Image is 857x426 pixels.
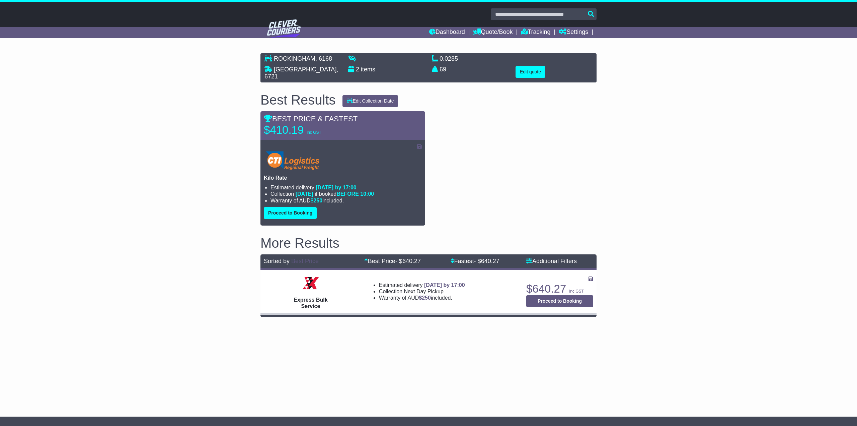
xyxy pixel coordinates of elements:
[559,27,588,38] a: Settings
[264,115,358,123] span: BEST PRICE & FASTEST
[264,258,290,264] span: Sorted by
[274,66,336,73] span: [GEOGRAPHIC_DATA]
[342,95,398,107] button: Edit Collection Date
[451,258,499,264] a: Fastest- $640.27
[264,123,347,137] p: $410.19
[526,282,593,296] p: $640.27
[379,295,465,301] li: Warranty of AUD included.
[274,55,315,62] span: ROCKINGHAM
[481,258,499,264] span: 640.27
[429,27,465,38] a: Dashboard
[521,27,550,38] a: Tracking
[419,295,431,301] span: $
[294,297,327,309] span: Express Bulk Service
[264,150,322,171] img: CTI Logistics Regional Freight: Kilo Rate
[270,191,422,197] li: Collection
[379,288,465,295] li: Collection
[402,258,421,264] span: 640.27
[336,191,359,197] span: BEFORE
[440,66,446,73] span: 69
[264,66,338,80] span: , 6721
[474,258,499,264] span: - $
[264,175,422,181] p: Kilo Rate
[310,198,322,203] span: $
[473,27,513,38] a: Quote/Book
[313,198,322,203] span: 250
[296,191,313,197] span: [DATE]
[270,197,422,204] li: Warranty of AUD included.
[291,258,319,264] a: Best Price
[316,185,357,190] span: [DATE] by 17:00
[440,55,458,62] span: 0.0285
[260,236,597,250] h2: More Results
[307,130,321,135] span: inc GST
[526,258,577,264] a: Additional Filters
[364,258,421,264] a: Best Price- $640.27
[379,282,465,288] li: Estimated delivery
[257,93,339,107] div: Best Results
[569,289,583,294] span: inc GST
[264,207,317,219] button: Proceed to Booking
[526,295,593,307] button: Proceed to Booking
[395,258,421,264] span: - $
[270,184,422,191] li: Estimated delivery
[424,282,465,288] span: [DATE] by 17:00
[356,66,359,73] span: 2
[422,295,431,301] span: 250
[301,273,321,293] img: Border Express: Express Bulk Service
[516,66,545,78] button: Edit quote
[296,191,374,197] span: if booked
[361,66,375,73] span: items
[315,55,332,62] span: , 6168
[360,191,374,197] span: 10:00
[404,289,444,294] span: Next Day Pickup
